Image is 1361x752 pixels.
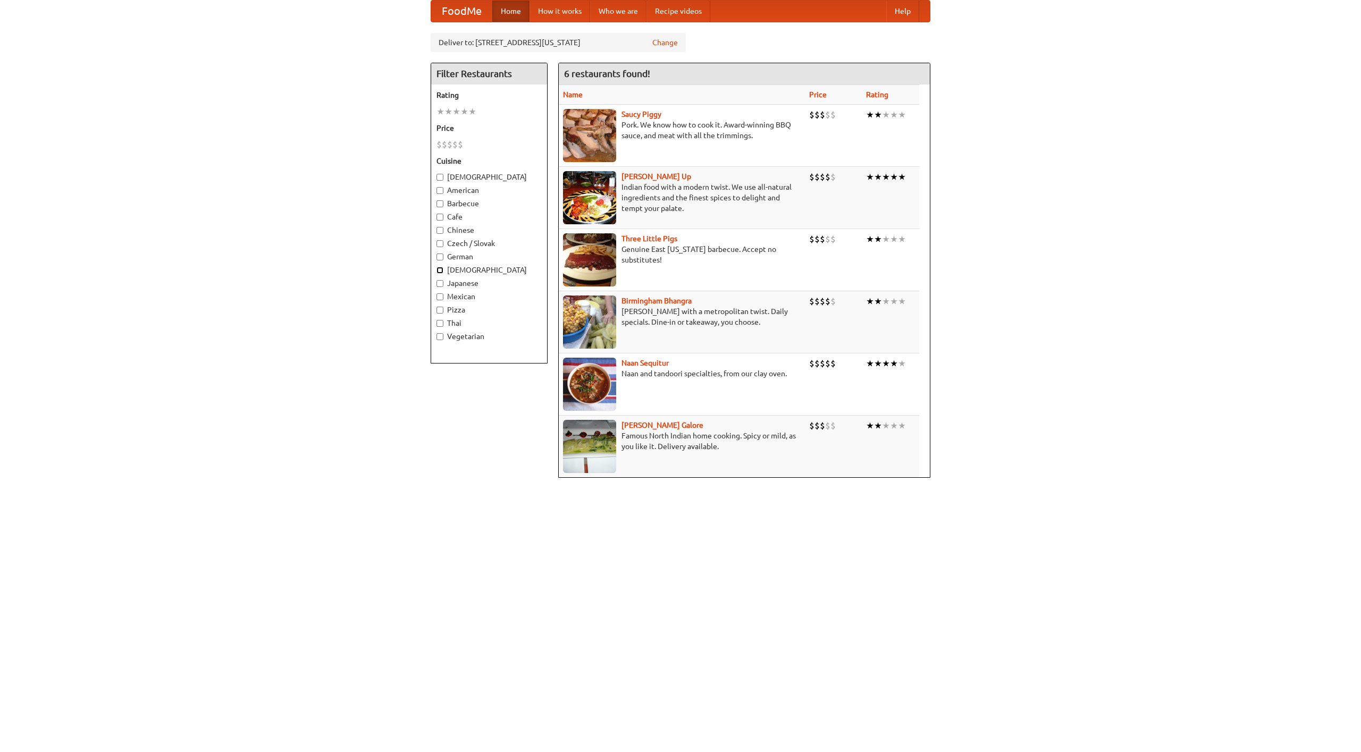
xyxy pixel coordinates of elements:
[809,90,827,99] a: Price
[436,280,443,287] input: Japanese
[492,1,530,22] a: Home
[563,109,616,162] img: saucy.jpg
[830,109,836,121] li: $
[825,358,830,369] li: $
[436,265,542,275] label: [DEMOGRAPHIC_DATA]
[468,106,476,117] li: ★
[563,171,616,224] img: curryup.jpg
[898,420,906,432] li: ★
[866,420,874,432] li: ★
[436,198,542,209] label: Barbecue
[814,171,820,183] li: $
[866,295,874,307] li: ★
[866,90,888,99] a: Rating
[882,233,890,245] li: ★
[436,307,443,314] input: Pizza
[436,267,443,274] input: [DEMOGRAPHIC_DATA]
[436,212,542,222] label: Cafe
[621,297,692,305] b: Birmingham Bhangra
[809,109,814,121] li: $
[563,233,616,286] img: littlepigs.jpg
[809,358,814,369] li: $
[866,233,874,245] li: ★
[825,420,830,432] li: $
[436,240,443,247] input: Czech / Slovak
[882,109,890,121] li: ★
[898,171,906,183] li: ★
[898,109,906,121] li: ★
[882,171,890,183] li: ★
[436,305,542,315] label: Pizza
[563,90,583,99] a: Name
[825,233,830,245] li: $
[436,172,542,182] label: [DEMOGRAPHIC_DATA]
[830,233,836,245] li: $
[809,171,814,183] li: $
[814,295,820,307] li: $
[890,295,898,307] li: ★
[530,1,590,22] a: How it works
[563,120,801,141] p: Pork. We know how to cook it. Award-winning BBQ sauce, and meat with all the trimmings.
[563,182,801,214] p: Indian food with a modern twist. We use all-natural ingredients and the finest spices to delight ...
[820,171,825,183] li: $
[874,358,882,369] li: ★
[814,358,820,369] li: $
[890,171,898,183] li: ★
[874,233,882,245] li: ★
[563,430,801,452] p: Famous North Indian home cooking. Spicy or mild, as you like it. Delivery available.
[621,421,703,429] a: [PERSON_NAME] Galore
[564,69,650,79] ng-pluralize: 6 restaurants found!
[814,109,820,121] li: $
[874,295,882,307] li: ★
[436,333,443,340] input: Vegetarian
[866,358,874,369] li: ★
[890,233,898,245] li: ★
[563,244,801,265] p: Genuine East [US_STATE] barbecue. Accept no substitutes!
[436,318,542,328] label: Thai
[621,234,677,243] a: Three Little Pigs
[436,156,542,166] h5: Cuisine
[460,106,468,117] li: ★
[436,238,542,249] label: Czech / Slovak
[436,185,542,196] label: American
[890,109,898,121] li: ★
[820,109,825,121] li: $
[830,171,836,183] li: $
[814,420,820,432] li: $
[563,358,616,411] img: naansequitur.jpg
[820,295,825,307] li: $
[563,295,616,349] img: bhangra.jpg
[866,171,874,183] li: ★
[882,358,890,369] li: ★
[809,233,814,245] li: $
[436,278,542,289] label: Japanese
[452,106,460,117] li: ★
[621,359,669,367] a: Naan Sequitur
[431,33,686,52] div: Deliver to: [STREET_ADDRESS][US_STATE]
[436,291,542,302] label: Mexican
[436,90,542,100] h5: Rating
[866,109,874,121] li: ★
[621,172,691,181] a: [PERSON_NAME] Up
[874,109,882,121] li: ★
[898,358,906,369] li: ★
[436,106,444,117] li: ★
[646,1,710,22] a: Recipe videos
[436,187,443,194] input: American
[874,171,882,183] li: ★
[882,295,890,307] li: ★
[830,358,836,369] li: $
[652,37,678,48] a: Change
[809,420,814,432] li: $
[436,214,443,221] input: Cafe
[820,358,825,369] li: $
[890,420,898,432] li: ★
[563,306,801,327] p: [PERSON_NAME] with a metropolitan twist. Daily specials. Dine-in or takeaway, you choose.
[825,171,830,183] li: $
[882,420,890,432] li: ★
[436,225,542,235] label: Chinese
[436,139,442,150] li: $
